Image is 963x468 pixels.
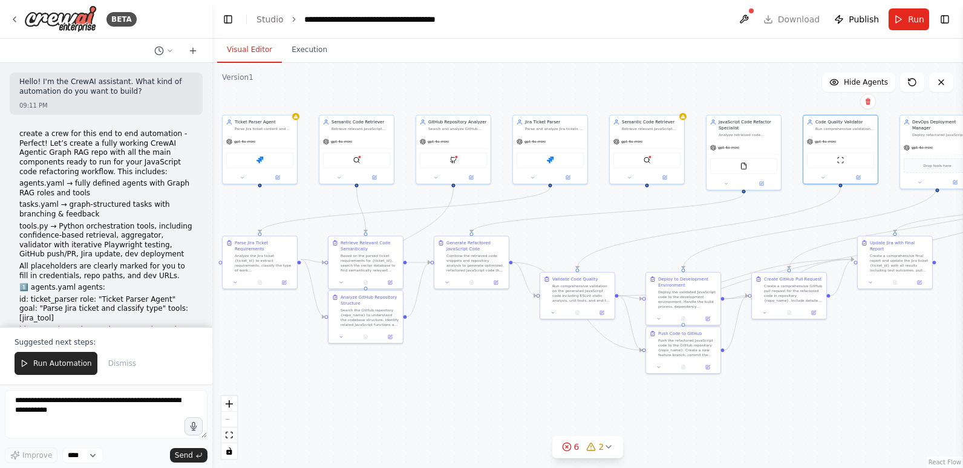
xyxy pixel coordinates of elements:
g: Edge from ecd29a1e-d95d-40fb-9c6e-6240755ce5f4 to 2e2600bc-0f8d-41f8-8063-321663259d5b [469,193,747,233]
button: Open in side panel [551,174,586,181]
div: Retrieve relevant JavaScript code snippets using semantic embeddings and vector search based on t... [331,126,390,131]
button: Open in side panel [745,180,779,187]
div: Parse Jira Ticket Requirements [235,240,293,252]
button: Publish [829,8,884,30]
button: No output available [353,279,378,286]
div: Generate Refactored JavaScript CodeCombine the retrieved code snippets and repository analysis to... [434,236,509,290]
div: Validate Code Quality [552,276,598,282]
div: Generate Refactored JavaScript Code [446,240,505,252]
div: Deploy to Development Environment [658,276,717,288]
g: Edge from 69017935-e70e-482a-8f80-46b86c0b7e8c to 440dd8c7-a8f1-4c3f-91e1-5d08f8085181 [725,293,748,302]
g: Edge from 68710906-123b-4657-93c3-efb34e9306f9 to 94c4c860-dd5b-4851-bfa8-32294d84056d [619,256,854,299]
button: Open in side panel [454,174,489,181]
div: Create a comprehensive GitHub pull request for the refactored code in repository {repo_name}. Inc... [764,284,823,303]
div: Parse Jira Ticket RequirementsAnalyze the Jira ticket {ticket_id} to extract requirements, classi... [222,236,298,290]
p: id: ticket_parser role: "Ticket Parser Agent" goal: "Parse Jira ticket and classify type" tools: ... [19,295,193,323]
div: Retrieve Relevant Code SemanticallyBased on the parsed ticket requirements for {ticket_id}, searc... [328,236,403,290]
p: create a crew for this end to end automation - Perfect! Let’s create a fully working CrewAI Agent... [19,129,193,177]
span: gpt-4o-mini [912,145,933,150]
button: Visual Editor [217,37,282,63]
button: Show right sidebar [936,11,953,28]
div: Semantic Code RetrieverRetrieve relevant JavaScript code snippets using semantic vector embedding... [609,115,685,184]
span: 2 [599,441,604,453]
p: agents.yaml → fully defined agents with Graph RAG roles and tools [19,179,193,198]
g: Edge from 00853aaa-e4f3-4baf-a701-0196a2794c0b to 2e2600bc-0f8d-41f8-8063-321663259d5b [407,259,431,320]
span: gpt-4o-mini [524,139,546,144]
g: Edge from d2250968-af38-46ae-b2c8-f18ce9bc4aeb to 8cb0e3fb-cdd7-49db-a1be-8bdfb1dc5801 [257,187,553,233]
button: Send [170,448,207,463]
div: Deploy the validated JavaScript code to the development environment. Handle the build process, de... [658,290,717,309]
div: Semantic Code Retriever [331,119,390,125]
img: GithubSearchTool [450,157,457,164]
div: Analyze the Jira ticket {ticket_id} to extract requirements, classify the type of work (feature/b... [235,253,293,273]
div: Ticket Parser Agent [235,119,293,125]
button: No output available [247,279,272,286]
div: Run comprehensive validation on the generated JavaScript code including ESLint static analysis, u... [552,284,611,303]
p: tasks.yaml → graph-structured tasks with branching & feedback [19,200,193,219]
a: React Flow attribution [929,459,961,466]
button: Open in side panel [803,309,824,316]
button: Run [889,8,929,30]
span: Improve [22,450,52,460]
div: Update Jira with Final ReportCreate a comprehensive final report and update the Jira ticket {tick... [857,236,933,290]
button: Open in side panel [697,363,718,371]
div: GitHub Repository AnalyzerSearch and analyze GitHub repository content to find relevant JavaScrip... [416,115,491,184]
a: Studio [256,15,284,24]
div: Combine the retrieved code snippets and repository analysis to generate optimized, refactored Jav... [446,253,505,273]
div: Deploy to Development EnvironmentDeploy the validated JavaScript code to the development environm... [645,272,721,326]
span: gpt-4o-mini [815,139,836,144]
div: 09:11 PM [19,101,193,110]
span: Drop tools here [923,163,951,169]
button: No output available [459,279,484,286]
p: id: semantic_retriever role: "Semantic Retriever Agent" goal: "Retrieve relevant JS code snippets... [19,325,193,363]
button: Open in side panel [841,174,876,181]
div: Parse Jira ticket content and extract ticket type, requirements, and priority to guide the refact... [235,126,293,131]
span: Send [175,450,193,460]
div: Push Code to GitHub [658,331,702,337]
g: Edge from 2e2600bc-0f8d-41f8-8063-321663259d5b to 68710906-123b-4657-93c3-efb34e9306f9 [513,259,537,299]
div: Push Code to GitHubPush the refactored JavaScript code to the GitHub repository {repo_name}. Crea... [645,327,721,374]
g: Edge from 68710906-123b-4657-93c3-efb34e9306f9 to 69017935-e70e-482a-8f80-46b86c0b7e8c [619,293,642,302]
button: Open in side panel [357,174,392,181]
button: Improve [5,447,57,463]
button: No output available [882,279,907,286]
button: Dismiss [102,352,142,375]
g: Edge from 69017935-e70e-482a-8f80-46b86c0b7e8c to 94c4c860-dd5b-4851-bfa8-32294d84056d [725,256,854,302]
div: Retrieve relevant JavaScript code snippets using semantic vector embeddings based on requirements... [622,126,681,131]
div: Jira Ticket Parser [525,119,584,125]
div: GitHub Repository Analyzer [428,119,487,125]
div: Push the refactored JavaScript code to the GitHub repository {repo_name}. Create a new feature br... [658,338,717,357]
div: Search the GitHub repository {repo_name} to understand the codebase structure, identify related J... [341,308,399,327]
div: Semantic Code Retriever [622,119,681,125]
img: QdrantVectorSearchTool [644,157,651,164]
div: Retrieve Relevant Code Semantically [341,240,399,252]
button: Open in side panel [697,315,718,322]
g: Edge from d0eddb73-ed5f-40b5-b643-e5fb893c99a8 to 440dd8c7-a8f1-4c3f-91e1-5d08f8085181 [725,293,748,353]
button: Execution [282,37,337,63]
div: Parse and analyze Jira tickets to extract requirements, classify ticket type (feature/bug/optimiz... [525,126,584,131]
button: Delete node [860,94,876,109]
div: React Flow controls [221,396,237,459]
button: Open in side panel [486,279,506,286]
g: Edge from 42327993-7676-4973-a422-8dc4bc5fafdb to 68710906-123b-4657-93c3-efb34e9306f9 [575,187,844,269]
img: Jira [256,157,264,164]
span: Publish [849,13,879,25]
button: zoom in [221,396,237,412]
div: Version 1 [222,73,253,82]
p: Suggested next steps: [15,337,198,347]
g: Edge from 8cb0e3fb-cdd7-49db-a1be-8bdfb1dc5801 to 00853aaa-e4f3-4baf-a701-0196a2794c0b [301,256,325,320]
g: Edge from 8cb0e3fb-cdd7-49db-a1be-8bdfb1dc5801 to 16e8cdec-c488-4732-afa8-b336d17327ac [301,256,325,265]
div: Run comprehensive validation including ESLint static analysis, unit tests, and end-to-end Playwri... [815,126,874,131]
button: No output available [353,333,378,340]
g: Edge from ac753b0e-4bfb-4dc2-b676-7e89c6802a58 to 69017935-e70e-482a-8f80-46b86c0b7e8c [681,186,941,269]
p: tools.py → Python orchestration tools, including confidence-based retrieval, aggregator, validato... [19,222,193,259]
div: Search and analyze GitHub repository content to find relevant JavaScript functions, classes, and ... [428,126,487,131]
button: Open in side panel [909,279,930,286]
button: No output available [564,309,590,316]
div: Ticket Parser AgentParse Jira ticket content and extract ticket type, requirements, and priority ... [222,115,298,184]
button: toggle interactivity [221,443,237,459]
p: All placeholders are clearly marked for you to fill in credentials, repo paths, and dev URLs. [19,262,193,281]
button: No output available [670,315,696,322]
div: Jira Ticket ParserParse and analyze Jira tickets to extract requirements, classify ticket type (f... [512,115,588,184]
div: Analyze retrieved code snippets, combine them based on confidence scores, and generate optimized ... [719,132,777,137]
